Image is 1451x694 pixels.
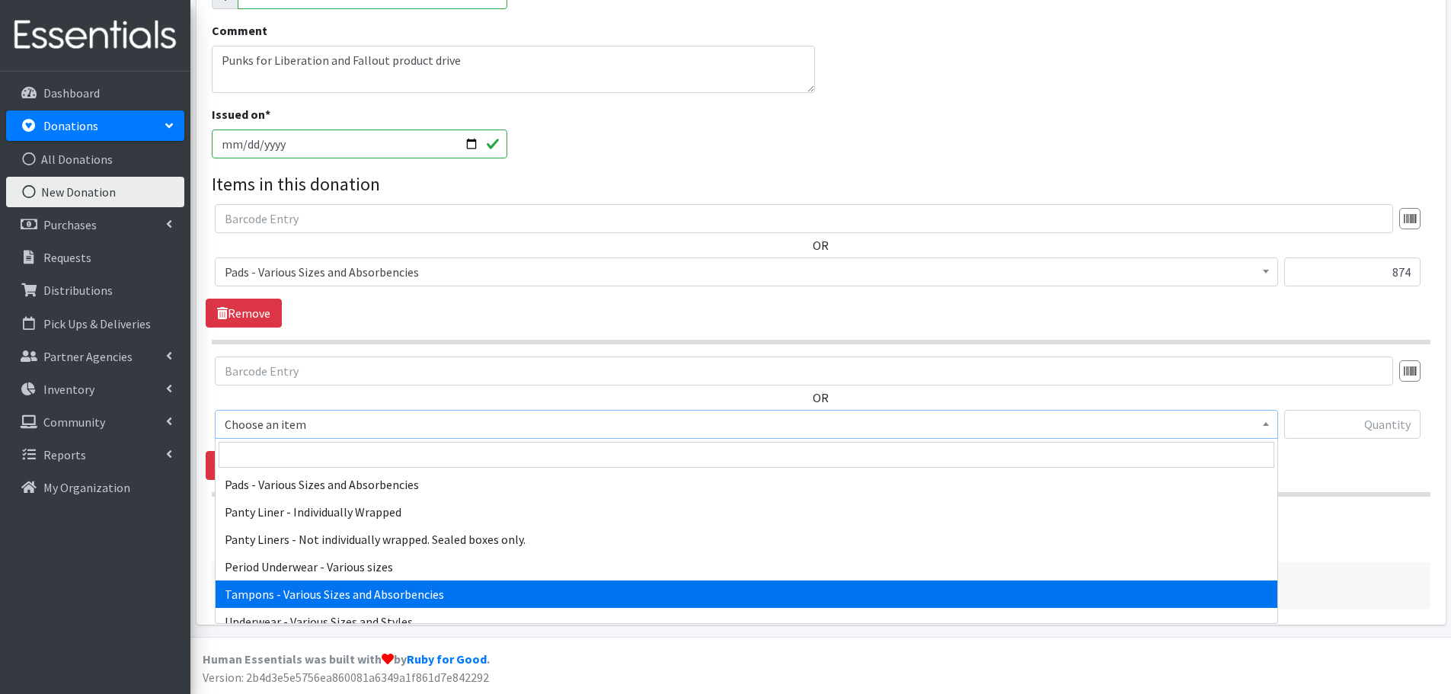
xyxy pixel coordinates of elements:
[6,407,184,437] a: Community
[212,21,267,40] label: Comment
[203,651,490,667] strong: Human Essentials was built with by .
[43,85,100,101] p: Dashboard
[216,471,1277,498] li: Pads - Various Sizes and Absorbencies
[43,118,98,133] p: Donations
[6,10,184,61] img: HumanEssentials
[212,105,270,123] label: Issued on
[6,309,184,339] a: Pick Ups & Deliveries
[813,389,829,407] label: OR
[6,242,184,273] a: Requests
[6,110,184,141] a: Donations
[216,526,1277,553] li: Panty Liners - Not individually wrapped. Sealed boxes only.
[216,498,1277,526] li: Panty Liner - Individually Wrapped
[206,299,282,328] a: Remove
[6,341,184,372] a: Partner Agencies
[265,107,270,122] abbr: required
[407,651,487,667] a: Ruby for Good
[215,204,1393,233] input: Barcode Entry
[43,480,130,495] p: My Organization
[215,410,1278,439] span: Choose an item
[6,144,184,174] a: All Donations
[43,217,97,232] p: Purchases
[43,349,133,364] p: Partner Agencies
[1284,410,1421,439] input: Quantity
[6,78,184,108] a: Dashboard
[203,670,489,685] span: Version: 2b4d3e5e5756ea860081a6349a1f861d7e842292
[216,608,1277,635] li: Underwear - Various Sizes and Styles
[216,553,1277,580] li: Period Underwear - Various sizes
[813,236,829,254] label: OR
[215,257,1278,286] span: Pads - Various Sizes and Absorbencies
[6,177,184,207] a: New Donation
[43,316,151,331] p: Pick Ups & Deliveries
[6,275,184,305] a: Distributions
[43,382,94,397] p: Inventory
[1284,257,1421,286] input: Quantity
[225,414,1268,435] span: Choose an item
[6,472,184,503] a: My Organization
[43,250,91,265] p: Requests
[43,447,86,462] p: Reports
[6,374,184,405] a: Inventory
[43,283,113,298] p: Distributions
[43,414,105,430] p: Community
[206,451,282,480] a: Remove
[212,171,1430,198] legend: Items in this donation
[6,440,184,470] a: Reports
[225,261,1268,283] span: Pads - Various Sizes and Absorbencies
[215,357,1393,385] input: Barcode Entry
[6,209,184,240] a: Purchases
[216,580,1277,608] li: Tampons - Various Sizes and Absorbencies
